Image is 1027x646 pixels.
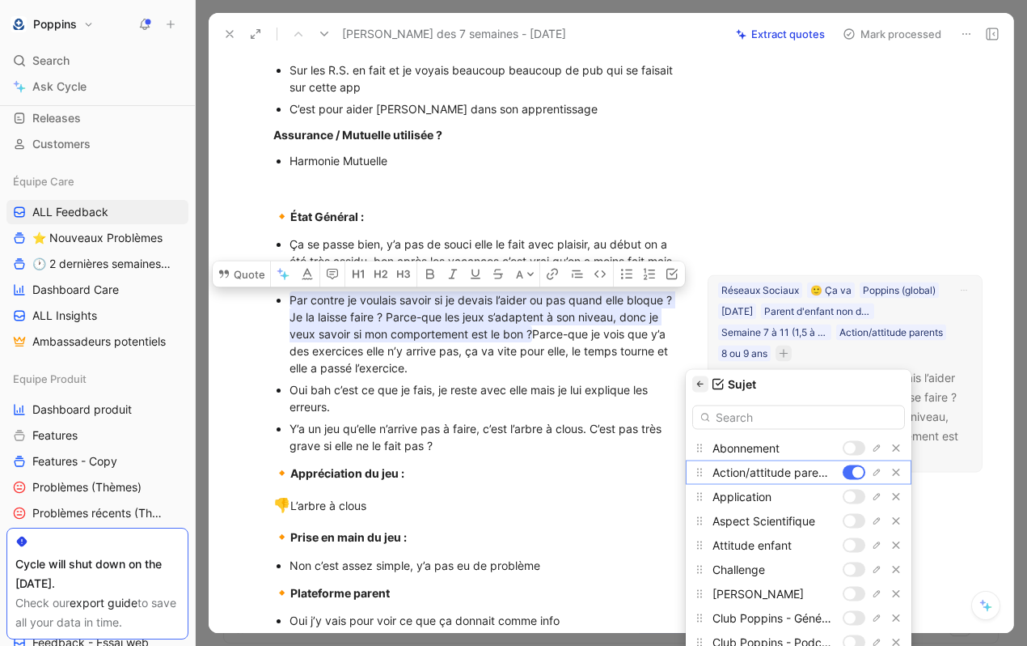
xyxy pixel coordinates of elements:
[712,465,835,479] span: Action/attitude parents
[686,606,911,631] div: Club Poppins - Général
[686,461,911,485] div: Action/attitude parents
[686,376,911,393] div: Sujet
[712,514,815,528] span: Aspect Scientifique
[712,611,835,625] span: Club Poppins - Général
[686,533,911,558] div: Attitude enfant
[712,563,765,576] span: Challenge
[712,538,792,552] span: Attitude enfant
[686,509,911,533] div: Aspect Scientifique
[712,490,771,504] span: Application
[712,587,804,601] span: [PERSON_NAME]
[692,406,905,430] input: Search
[686,436,911,461] div: Abonnement
[686,558,911,582] div: Challenge
[686,485,911,509] div: Application
[712,441,780,455] span: Abonnement
[686,582,911,606] div: [PERSON_NAME]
